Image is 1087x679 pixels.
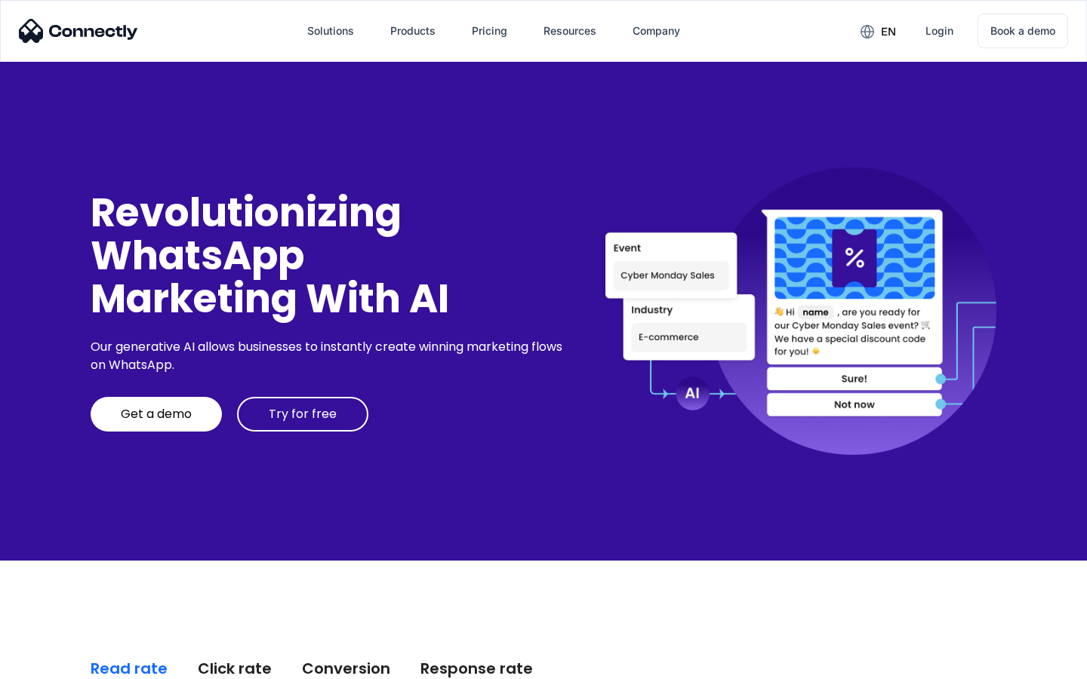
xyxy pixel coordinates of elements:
div: Click rate [198,658,272,679]
div: Company [620,13,692,49]
div: Revolutionizing WhatsApp Marketing With AI [91,191,568,321]
div: Pricing [472,20,507,41]
a: Pricing [460,13,519,49]
img: Connectly Logo [19,19,138,43]
div: Conversion [302,658,390,679]
div: Our generative AI allows businesses to instantly create winning marketing flows on WhatsApp. [91,338,568,374]
a: Login [913,13,965,49]
div: Resources [543,20,596,41]
div: Get a demo [121,407,192,422]
div: Solutions [307,20,354,41]
div: Read rate [91,658,168,679]
a: Get a demo [91,397,222,432]
div: en [881,21,896,42]
a: Book a demo [978,14,1068,48]
div: Login [925,20,953,41]
aside: Language selected: English [15,653,91,674]
ul: Language list [30,653,91,674]
div: Products [378,13,448,49]
div: Solutions [295,13,366,49]
div: Company [633,20,680,41]
a: Try for free [237,397,368,432]
div: Products [390,20,436,41]
div: Resources [531,13,608,49]
div: en [848,20,907,42]
div: Try for free [269,407,337,422]
div: Response rate [420,658,533,679]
